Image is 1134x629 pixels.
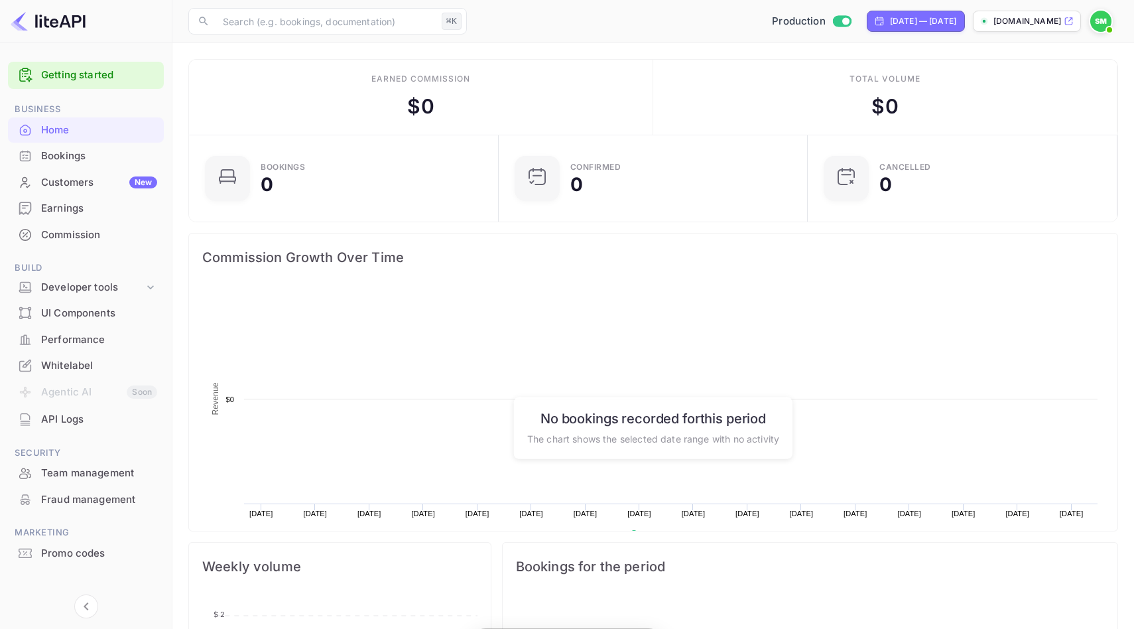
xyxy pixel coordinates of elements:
[371,73,470,85] div: Earned commission
[8,460,164,485] a: Team management
[871,92,898,121] div: $ 0
[993,15,1061,27] p: [DOMAIN_NAME]
[8,446,164,460] span: Security
[11,11,86,32] img: LiteAPI logo
[8,301,164,326] div: UI Components
[8,143,164,168] a: Bookings
[772,14,826,29] span: Production
[249,510,273,518] text: [DATE]
[8,196,164,222] div: Earnings
[41,306,157,321] div: UI Components
[8,327,164,353] div: Performance
[8,327,164,352] a: Performance
[879,163,931,171] div: CANCELLED
[627,510,651,518] text: [DATE]
[570,175,583,194] div: 0
[570,163,621,171] div: Confirmed
[1005,510,1029,518] text: [DATE]
[466,510,489,518] text: [DATE]
[41,149,157,164] div: Bookings
[41,466,157,481] div: Team management
[41,201,157,216] div: Earnings
[682,510,706,518] text: [DATE]
[8,407,164,433] div: API Logs
[41,492,157,508] div: Fraud management
[8,117,164,143] div: Home
[8,353,164,378] a: Whitelabel
[519,510,543,518] text: [DATE]
[8,353,164,379] div: Whitelabel
[8,261,164,275] span: Build
[767,14,856,29] div: Switch to Sandbox mode
[879,175,892,194] div: 0
[303,510,327,518] text: [DATE]
[129,176,157,188] div: New
[407,92,434,121] div: $ 0
[211,382,220,415] text: Revenue
[8,460,164,486] div: Team management
[790,510,814,518] text: [DATE]
[8,117,164,142] a: Home
[844,510,867,518] text: [DATE]
[897,510,921,518] text: [DATE]
[8,487,164,513] div: Fraud management
[41,412,157,427] div: API Logs
[41,123,157,138] div: Home
[8,222,164,248] div: Commission
[8,102,164,117] span: Business
[8,170,164,196] div: CustomersNew
[41,228,157,243] div: Commission
[261,175,273,194] div: 0
[574,510,598,518] text: [DATE]
[8,525,164,540] span: Marketing
[357,510,381,518] text: [DATE]
[890,15,956,27] div: [DATE] — [DATE]
[8,196,164,220] a: Earnings
[202,247,1104,268] span: Commission Growth Over Time
[8,541,164,567] div: Promo codes
[8,276,164,299] div: Developer tools
[214,610,225,619] tspan: $ 2
[215,8,436,35] input: Search (e.g. bookings, documentation)
[952,510,976,518] text: [DATE]
[516,556,1104,577] span: Bookings for the period
[411,510,435,518] text: [DATE]
[8,407,164,431] a: API Logs
[735,510,759,518] text: [DATE]
[527,410,779,426] h6: No bookings recorded for this period
[41,68,157,83] a: Getting started
[41,358,157,374] div: Whitelabel
[8,222,164,247] a: Commission
[202,556,477,577] span: Weekly volume
[1060,510,1084,518] text: [DATE]
[850,73,920,85] div: Total volume
[8,487,164,512] a: Fraud management
[8,143,164,169] div: Bookings
[1090,11,1111,32] img: Sheroy Mistry
[261,163,305,171] div: Bookings
[41,175,157,190] div: Customers
[41,332,157,348] div: Performance
[8,541,164,565] a: Promo codes
[8,301,164,325] a: UI Components
[643,530,676,539] text: Revenue
[41,280,144,295] div: Developer tools
[442,13,462,30] div: ⌘K
[867,11,965,32] div: Click to change the date range period
[8,62,164,89] div: Getting started
[74,594,98,618] button: Collapse navigation
[8,170,164,194] a: CustomersNew
[41,546,157,561] div: Promo codes
[527,431,779,445] p: The chart shows the selected date range with no activity
[225,395,234,403] text: $0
